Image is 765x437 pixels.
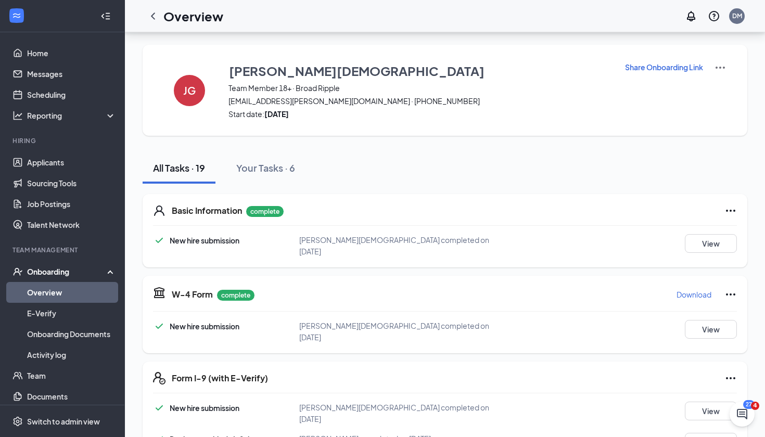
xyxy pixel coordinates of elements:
[685,320,737,339] button: View
[27,84,116,105] a: Scheduling
[724,204,737,217] svg: Ellipses
[147,10,159,22] svg: ChevronLeft
[685,234,737,253] button: View
[170,403,239,413] span: New hire submission
[27,43,116,63] a: Home
[183,87,196,94] h4: JG
[12,416,23,427] svg: Settings
[172,372,268,384] h5: Form I-9 (with E-Verify)
[100,11,111,21] svg: Collapse
[172,205,242,216] h5: Basic Information
[246,206,284,217] p: complete
[743,400,755,409] div: 27
[27,303,116,324] a: E-Verify
[27,324,116,344] a: Onboarding Documents
[170,236,239,245] span: New hire submission
[170,322,239,331] span: New hire submission
[299,403,489,423] span: [PERSON_NAME][DEMOGRAPHIC_DATA] completed on [DATE]
[677,289,711,300] p: Download
[724,372,737,384] svg: Ellipses
[685,402,737,420] button: View
[27,194,116,214] a: Job Postings
[12,246,114,254] div: Team Management
[12,266,23,277] svg: UserCheck
[228,109,611,119] span: Start date:
[708,10,720,22] svg: QuestionInfo
[11,10,22,21] svg: WorkstreamLogo
[27,214,116,235] a: Talent Network
[27,282,116,303] a: Overview
[153,234,165,247] svg: Checkmark
[624,61,704,73] button: Share Onboarding Link
[625,62,703,72] p: Share Onboarding Link
[27,110,117,121] div: Reporting
[264,109,289,119] strong: [DATE]
[12,136,114,145] div: Hiring
[299,235,489,256] span: [PERSON_NAME][DEMOGRAPHIC_DATA] completed on [DATE]
[228,61,611,80] button: [PERSON_NAME][DEMOGRAPHIC_DATA]
[27,266,107,277] div: Onboarding
[229,62,484,80] h3: [PERSON_NAME][DEMOGRAPHIC_DATA]
[27,416,100,427] div: Switch to admin view
[228,83,611,93] span: Team Member 18+ · Broad Ripple
[236,161,295,174] div: Your Tasks · 6
[676,286,712,303] button: Download
[153,372,165,384] svg: FormI9EVerifyIcon
[217,290,254,301] p: complete
[724,288,737,301] svg: Ellipses
[27,365,116,386] a: Team
[27,344,116,365] a: Activity log
[685,10,697,22] svg: Notifications
[27,152,116,173] a: Applicants
[730,402,755,427] iframe: Intercom live chat
[714,61,726,74] img: More Actions
[732,11,742,20] div: DM
[172,289,213,300] h5: W-4 Form
[299,321,489,342] span: [PERSON_NAME][DEMOGRAPHIC_DATA] completed on [DATE]
[153,286,165,299] svg: TaxGovernmentIcon
[27,173,116,194] a: Sourcing Tools
[27,386,116,407] a: Documents
[12,110,23,121] svg: Analysis
[153,320,165,332] svg: Checkmark
[228,96,611,106] span: [EMAIL_ADDRESS][PERSON_NAME][DOMAIN_NAME] · [PHONE_NUMBER]
[153,161,205,174] div: All Tasks · 19
[751,402,759,410] span: 4
[27,63,116,84] a: Messages
[153,204,165,217] svg: User
[163,61,215,119] button: JG
[163,7,223,25] h1: Overview
[153,402,165,414] svg: Checkmark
